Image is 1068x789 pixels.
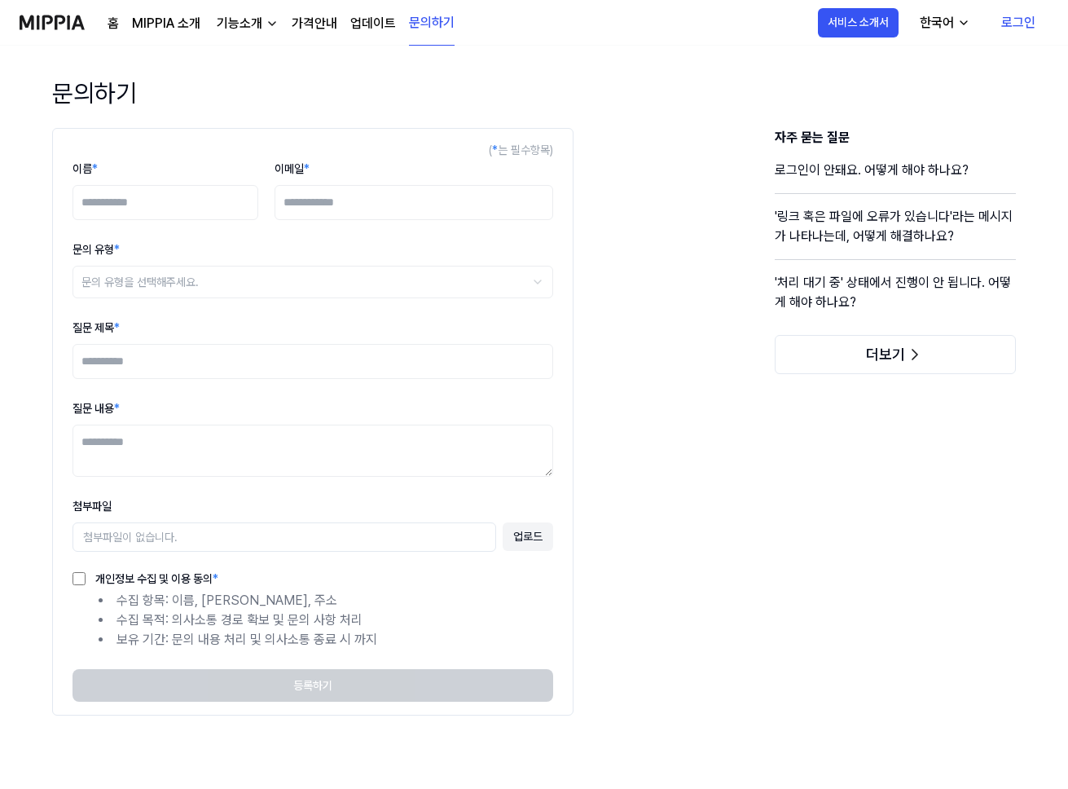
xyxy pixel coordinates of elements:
button: 기능소개 [213,14,279,33]
button: 서비스 소개서 [818,8,899,37]
a: 가격안내 [292,14,337,33]
div: 첨부파일이 없습니다. [73,522,496,552]
div: 한국어 [916,13,957,33]
li: 보유 기간: 문의 내용 처리 및 의사소통 종료 시 까지 [99,630,553,650]
a: 홈 [108,14,119,33]
a: '처리 대기 중' 상태에서 진행이 안 됩니다. 어떻게 해야 하나요? [775,273,1016,325]
div: ( 는 필수항목) [73,142,553,159]
label: 이메일 [275,162,310,175]
a: 더보기 [775,347,1016,363]
button: 더보기 [775,335,1016,374]
a: 업데이트 [350,14,396,33]
label: 이름 [73,162,98,175]
span: 더보기 [866,346,905,363]
li: 수집 목적: 의사소통 경로 확보 및 문의 사항 처리 [99,610,553,630]
label: 질문 내용 [73,402,120,415]
h1: 문의하기 [52,75,137,112]
label: 질문 제목 [73,321,120,334]
label: 개인정보 수집 및 이용 동의 [86,573,218,584]
label: 문의 유형 [73,243,120,256]
a: 문의하기 [409,1,455,46]
button: 한국어 [907,7,980,39]
a: 로그인이 안돼요. 어떻게 해야 하나요? [775,161,1016,193]
h3: 자주 묻는 질문 [775,128,1016,148]
div: 기능소개 [213,14,266,33]
a: MIPPIA 소개 [132,14,200,33]
img: down [266,17,279,30]
a: '링크 혹은 파일에 오류가 있습니다'라는 메시지가 나타나는데, 어떻게 해결하나요? [775,207,1016,259]
button: 업로드 [503,522,553,551]
li: 수집 항목: 이름, [PERSON_NAME], 주소 [99,591,553,610]
label: 첨부파일 [73,500,112,513]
